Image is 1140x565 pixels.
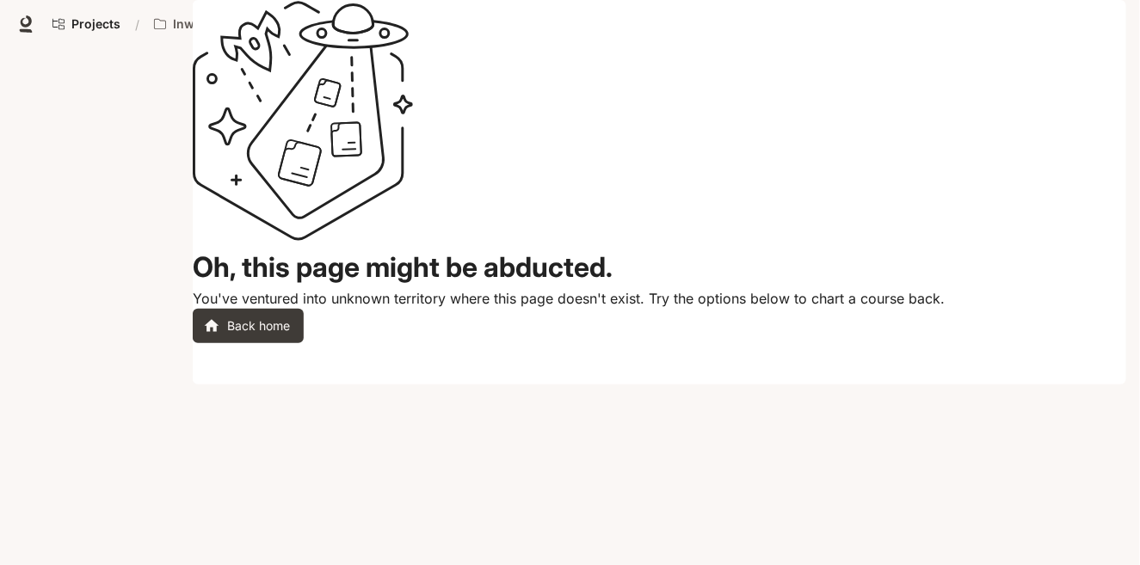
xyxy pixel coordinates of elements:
[71,17,120,32] span: Projects
[128,15,146,34] div: /
[193,247,1126,288] h1: Oh, this page might be abducted.
[146,7,296,41] button: Open workspace menu
[45,7,128,41] a: Go to projects
[193,309,304,343] a: Back home
[173,17,269,32] p: Inworld AI Demos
